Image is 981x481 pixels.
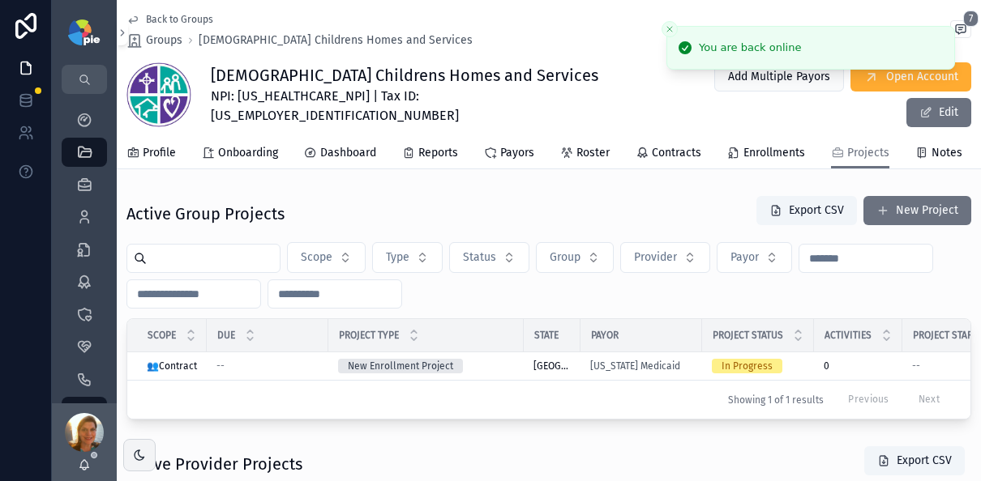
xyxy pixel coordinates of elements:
a: Dashboard [304,138,376,171]
h1: [DEMOGRAPHIC_DATA] Childrens Homes and Services [211,64,647,87]
a: 0 [824,360,893,372]
a: Onboarding [202,138,278,171]
a: Contracts [636,138,701,171]
a: Reports [402,138,458,171]
button: Select Button [536,242,614,273]
span: Contracts [652,145,701,161]
a: [US_STATE] Medicaid [590,360,680,372]
span: Showing 1 of 1 results [728,394,824,407]
a: [US_STATE] Medicaid [590,360,692,372]
a: Payors [484,138,534,171]
span: Payors [500,145,534,161]
span: Payor [591,329,619,342]
div: You are back online [699,40,801,56]
button: Edit [906,98,971,127]
button: New Project [863,196,971,225]
span: Group [550,249,580,266]
a: Projects [831,138,889,169]
span: Notes [932,145,962,161]
img: App logo [68,19,100,45]
button: Select Button [449,242,529,273]
span: Type [386,249,409,266]
a: In Progress [712,359,804,373]
span: Back to Groups [146,13,213,26]
button: Select Button [620,242,710,273]
button: Select Button [372,242,443,273]
span: Provider [634,249,677,266]
h1: Active Provider Projects [126,453,302,475]
a: Roster [560,138,610,171]
a: Notes [915,138,962,171]
span: 0 [824,360,829,372]
div: New Enrollment Project [348,359,453,373]
a: Groups [126,32,182,49]
a: 👥Contract [147,360,197,372]
span: Dashboard [320,145,376,161]
span: Project Type [339,329,399,342]
a: New Enrollment Project [338,359,514,373]
span: Scope [301,249,332,266]
span: Profile [143,145,176,161]
button: 7 [950,20,971,41]
button: Open Account [850,62,971,92]
span: Payor [730,249,759,266]
span: Due [217,329,235,342]
span: Reports [418,145,458,161]
h1: Active Group Projects [126,202,285,225]
span: NPI: [US_HEALTHCARE_NPI] | Tax ID: [US_EMPLOYER_IDENTIFICATION_NUMBER] [211,87,647,126]
span: -- [216,360,225,372]
div: scrollable content [52,94,117,403]
span: Open Account [886,69,958,85]
button: Close toast [662,21,678,37]
a: Enrollments [727,138,805,171]
span: State [534,329,559,342]
a: [DEMOGRAPHIC_DATA] Childrens Homes and Services [199,32,473,49]
span: Project Status [713,329,783,342]
button: Export CSV [864,446,965,475]
span: Enrollments [743,145,805,161]
span: -- [912,360,920,372]
span: 7 [963,11,979,27]
button: Add Multiple Payors [714,62,844,92]
div: In Progress [722,359,773,373]
span: Activities [825,329,872,342]
button: Select Button [717,242,792,273]
a: -- [216,360,319,372]
button: Select Button [287,242,366,273]
span: Onboarding [218,145,278,161]
a: Profile [126,138,176,171]
span: Scope [148,329,176,342]
span: Groups [146,32,182,49]
span: Projects [847,145,889,161]
span: Add Multiple Payors [728,69,830,85]
button: Export CSV [756,196,857,225]
span: Roster [576,145,610,161]
a: [GEOGRAPHIC_DATA] [533,360,571,372]
a: Back to Groups [126,13,213,26]
span: Status [463,249,496,266]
